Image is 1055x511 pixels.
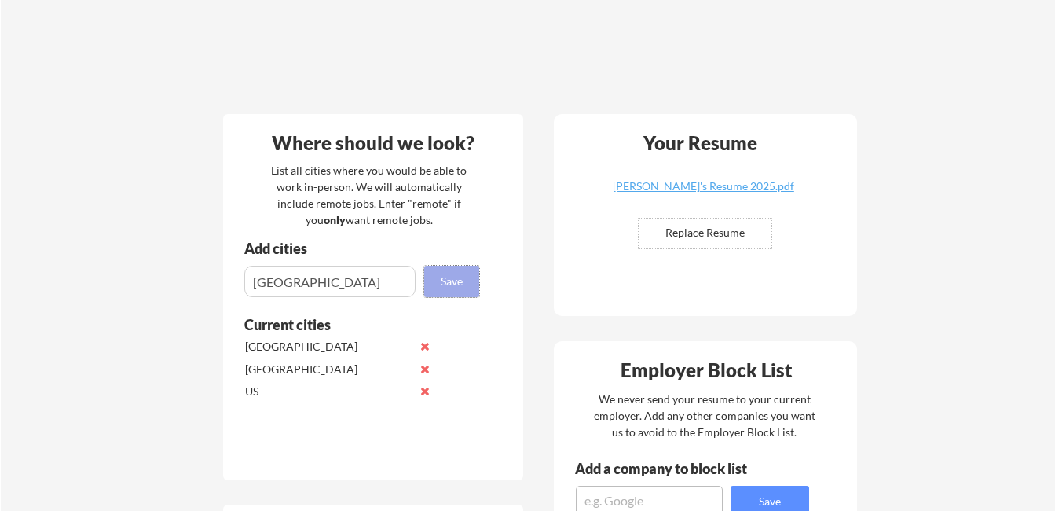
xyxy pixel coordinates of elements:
div: Employer Block List [560,361,852,380]
div: Your Resume [622,134,778,153]
div: Add a company to block list [575,461,771,476]
div: We never send your resume to your current employer. Add any other companies you want us to avoid ... [592,391,816,440]
a: [PERSON_NAME]'s Resume 2025.pdf [610,181,797,205]
div: [PERSON_NAME]'s Resume 2025.pdf [610,181,797,192]
div: US [245,384,411,399]
div: Current cities [244,318,462,332]
div: Where should we look? [227,134,519,153]
div: [GEOGRAPHIC_DATA] [245,362,411,377]
input: e.g. Los Angeles, CA [244,266,416,297]
strong: only [324,213,346,226]
div: Add cities [244,241,483,256]
button: Save [424,266,479,297]
div: [GEOGRAPHIC_DATA] [245,339,411,355]
div: List all cities where you would be able to work in-person. We will automatically include remote j... [261,162,477,228]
